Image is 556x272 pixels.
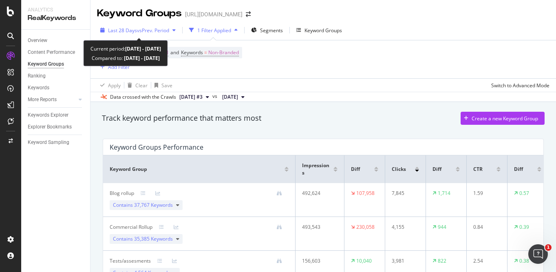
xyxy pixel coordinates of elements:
span: Diff [351,166,360,173]
div: Keyword Groups [304,27,342,34]
div: 0.84 [473,223,498,231]
div: Track keyword performance that matters most [102,113,261,124]
span: Keyword Group [110,166,147,173]
div: 7,845 [392,190,416,197]
div: More Reports [28,95,57,104]
a: Explorer Bookmarks [28,123,84,131]
span: Impressions [302,162,331,177]
div: Keyword Groups [28,60,64,69]
div: Keyword Groups [97,7,182,20]
div: Analytics [28,7,84,13]
span: and [170,49,179,56]
a: Ranking [28,72,84,80]
button: Last 28 DaysvsPrev. Period [97,24,179,37]
span: Non-Branded [208,47,239,58]
button: 1 Filter Applied [186,24,241,37]
div: Keywords [28,84,49,92]
span: Diff [432,166,441,173]
div: Add Filter [108,64,130,71]
div: Save [161,82,172,89]
a: Content Performance [28,48,84,57]
span: 35,385 Keywords [134,235,173,242]
div: Compared to: [92,53,160,63]
a: Keywords [28,84,84,92]
button: Save [151,79,172,92]
div: Keywords Explorer [28,111,68,119]
button: Keyword Groups [293,24,345,37]
span: 2025 Oct. 9th #3 [179,93,203,101]
span: 1 [545,244,552,251]
button: Apply [97,79,121,92]
div: 493,543 [302,223,334,231]
div: Keyword Sampling [28,138,69,147]
a: Overview [28,36,84,45]
span: Keywords [181,49,203,56]
button: [DATE] [219,92,248,102]
a: Keywords Explorer [28,111,84,119]
span: Last 28 Days [108,27,137,34]
div: Clear [135,82,148,89]
div: 3,981 [392,257,416,265]
button: Clear [124,79,148,92]
div: [URL][DOMAIN_NAME] [185,10,243,18]
span: 2025 Sep. 6th [222,93,238,101]
div: Switch to Advanced Mode [491,82,549,89]
div: 2.54 [473,257,498,265]
div: 230,058 [356,223,375,231]
b: [DATE] - [DATE] [125,45,161,52]
span: Contains [113,235,173,243]
span: Diff [514,166,523,173]
div: 1,714 [438,190,450,197]
button: Add Filter [97,62,130,72]
span: Contains [113,201,173,209]
button: Switch to Advanced Mode [488,79,549,92]
button: Create a new Keyword Group [461,112,545,125]
div: Create a new Keyword Group [472,115,538,122]
div: 822 [438,257,446,265]
a: Keyword Groups [28,60,84,69]
div: 10,040 [356,257,372,265]
a: Keyword Sampling [28,138,84,147]
div: Ranking [28,72,46,80]
div: 0.57 [519,190,529,197]
a: More Reports [28,95,76,104]
div: 944 [438,223,446,231]
div: arrow-right-arrow-left [246,11,251,17]
div: 0.38 [519,257,529,265]
div: 0.39 [519,223,529,231]
div: Data crossed with the Crawls [110,93,176,101]
button: [DATE] #3 [176,92,212,102]
div: 107,958 [356,190,375,197]
b: [DATE] - [DATE] [123,55,160,62]
div: 1 Filter Applied [197,27,231,34]
iframe: Intercom live chat [528,244,548,264]
div: Explorer Bookmarks [28,123,72,131]
div: Overview [28,36,47,45]
div: Blog rollup [110,190,134,197]
div: Tests/assesments [110,257,151,265]
div: 4,155 [392,223,416,231]
span: Segments [260,27,283,34]
div: 492,624 [302,190,334,197]
span: vs [212,93,219,100]
div: Keyword Groups Performance [110,143,203,151]
span: 37,767 Keywords [134,201,173,208]
span: Clicks [392,166,406,173]
div: 156,603 [302,257,334,265]
div: Content Performance [28,48,75,57]
div: 1.59 [473,190,498,197]
span: CTR [473,166,483,173]
span: vs Prev. Period [137,27,169,34]
span: = [204,49,207,56]
div: RealKeywords [28,13,84,23]
div: Apply [108,82,121,89]
div: Current period: [90,44,161,53]
button: Segments [248,24,286,37]
div: Commercial Rollup [110,223,152,231]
